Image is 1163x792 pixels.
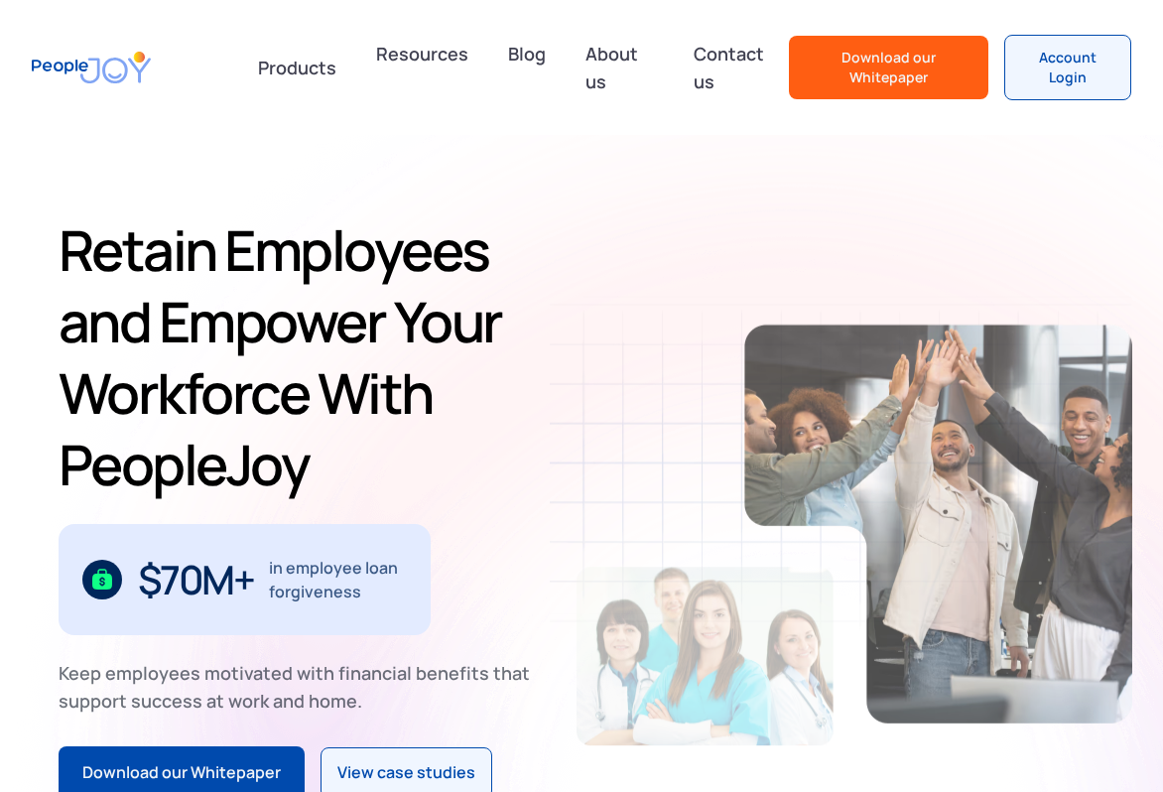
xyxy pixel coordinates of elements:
[246,48,348,87] div: Products
[805,48,972,87] div: Download our Whitepaper
[59,214,577,500] h1: Retain Employees and Empower Your Workforce With PeopleJoy
[682,32,789,103] a: Contact us
[59,524,431,635] div: 1 / 3
[337,760,475,786] div: View case studies
[59,659,547,715] div: Keep employees motivated with financial benefits that support success at work and home.
[1021,48,1114,87] div: Account Login
[577,567,834,745] img: Retain-Employees-PeopleJoy
[1004,35,1131,100] a: Account Login
[82,760,281,786] div: Download our Whitepaper
[32,39,151,95] a: home
[789,36,988,99] a: Download our Whitepaper
[138,564,254,595] div: $70M+
[269,556,407,603] div: in employee loan forgiveness
[496,32,558,103] a: Blog
[364,32,480,103] a: Resources
[744,325,1132,724] img: Retain-Employees-PeopleJoy
[574,32,666,103] a: About us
